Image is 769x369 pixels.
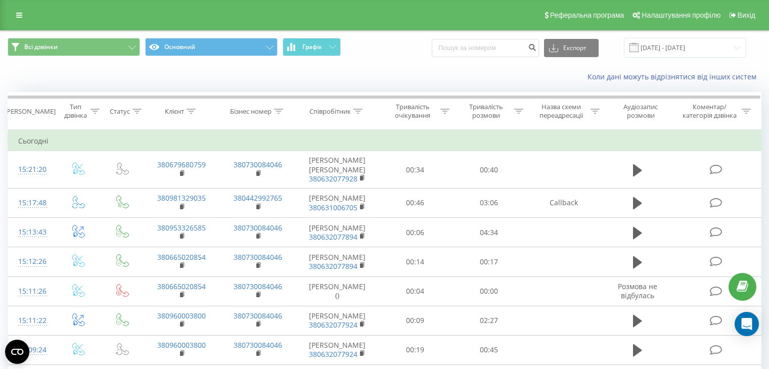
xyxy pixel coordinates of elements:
[145,38,278,56] button: Основний
[296,306,379,335] td: [PERSON_NAME]
[302,43,322,51] span: Графік
[452,218,525,247] td: 04:34
[379,276,452,306] td: 00:04
[738,11,755,19] span: Вихід
[452,306,525,335] td: 02:27
[234,252,282,262] a: 380730084046
[110,107,130,116] div: Статус
[157,223,206,233] a: 380953326585
[18,222,45,242] div: 15:13:43
[379,188,452,217] td: 00:46
[24,43,58,51] span: Всі дзвінки
[18,311,45,331] div: 15:11:22
[18,193,45,213] div: 15:17:48
[309,203,357,212] a: 380631006705
[379,306,452,335] td: 00:09
[452,276,525,306] td: 00:00
[296,188,379,217] td: [PERSON_NAME]
[309,349,357,359] a: 380632077924
[587,72,761,81] a: Коли дані можуть відрізнятися вiд інших систем
[525,188,602,217] td: Callback
[296,276,379,306] td: [PERSON_NAME] ()
[157,282,206,291] a: 380665020854
[234,340,282,350] a: 380730084046
[296,335,379,364] td: [PERSON_NAME]
[296,151,379,189] td: [PERSON_NAME] [PERSON_NAME]
[157,252,206,262] a: 380665020854
[234,282,282,291] a: 380730084046
[230,107,272,116] div: Бізнес номер
[461,103,512,120] div: Тривалість розмови
[309,320,357,330] a: 380632077924
[234,193,282,203] a: 380442992765
[234,223,282,233] a: 380730084046
[680,103,739,120] div: Коментар/категорія дзвінка
[309,232,357,242] a: 380632077894
[296,218,379,247] td: [PERSON_NAME]
[452,335,525,364] td: 00:45
[432,39,539,57] input: Пошук за номером
[379,335,452,364] td: 00:19
[165,107,184,116] div: Клієнт
[157,340,206,350] a: 380960003800
[309,174,357,183] a: 380632077928
[452,151,525,189] td: 00:40
[8,38,140,56] button: Всі дзвінки
[5,107,56,116] div: [PERSON_NAME]
[611,103,670,120] div: Аудіозапис розмови
[18,160,45,179] div: 15:21:20
[550,11,624,19] span: Реферальна програма
[64,103,87,120] div: Тип дзвінка
[5,340,29,364] button: Open CMP widget
[379,151,452,189] td: 00:34
[388,103,438,120] div: Тривалість очікування
[379,218,452,247] td: 00:06
[309,107,351,116] div: Співробітник
[735,312,759,336] div: Open Intercom Messenger
[8,131,761,151] td: Сьогодні
[379,247,452,276] td: 00:14
[157,160,206,169] a: 380679680759
[18,340,45,360] div: 15:09:24
[309,261,357,271] a: 380632077894
[157,193,206,203] a: 380981329035
[18,282,45,301] div: 15:11:26
[452,188,525,217] td: 03:06
[452,247,525,276] td: 00:17
[157,311,206,320] a: 380960003800
[642,11,720,19] span: Налаштування профілю
[18,252,45,271] div: 15:12:26
[283,38,341,56] button: Графік
[544,39,599,57] button: Експорт
[234,160,282,169] a: 380730084046
[618,282,657,300] span: Розмова не відбулась
[535,103,588,120] div: Назва схеми переадресації
[296,247,379,276] td: [PERSON_NAME]
[234,311,282,320] a: 380730084046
